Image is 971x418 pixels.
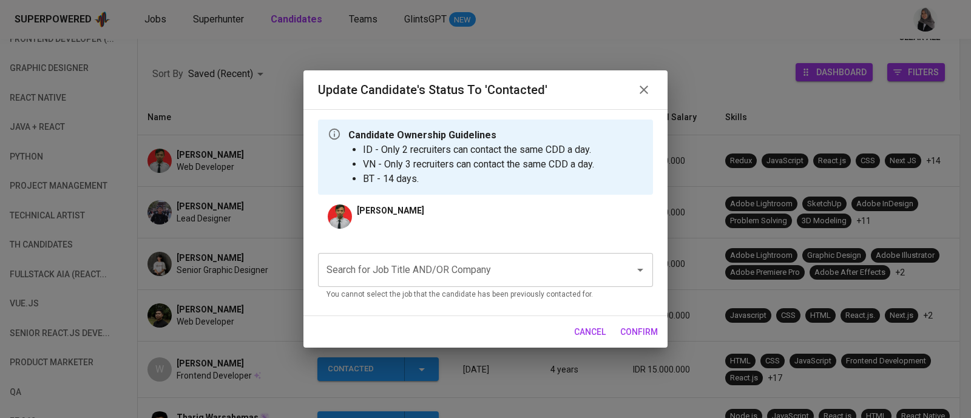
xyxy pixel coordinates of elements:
[326,289,645,301] p: You cannot select the job that the candidate has been previously contacted for.
[615,321,663,343] button: confirm
[574,325,606,340] span: cancel
[318,80,547,99] h6: Update Candidate's Status to 'Contacted'
[632,261,649,278] button: Open
[357,204,424,217] p: [PERSON_NAME]
[363,172,594,186] li: BT - 14 days.
[569,321,611,343] button: cancel
[363,143,594,157] li: ID - Only 2 recruiters can contact the same CDD a day.
[620,325,658,340] span: confirm
[363,157,594,172] li: VN - Only 3 recruiters can contact the same CDD a day.
[328,204,352,229] img: 7a78c9dba8eaca3b2166b85d58a95686.jpg
[348,128,594,143] p: Candidate Ownership Guidelines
